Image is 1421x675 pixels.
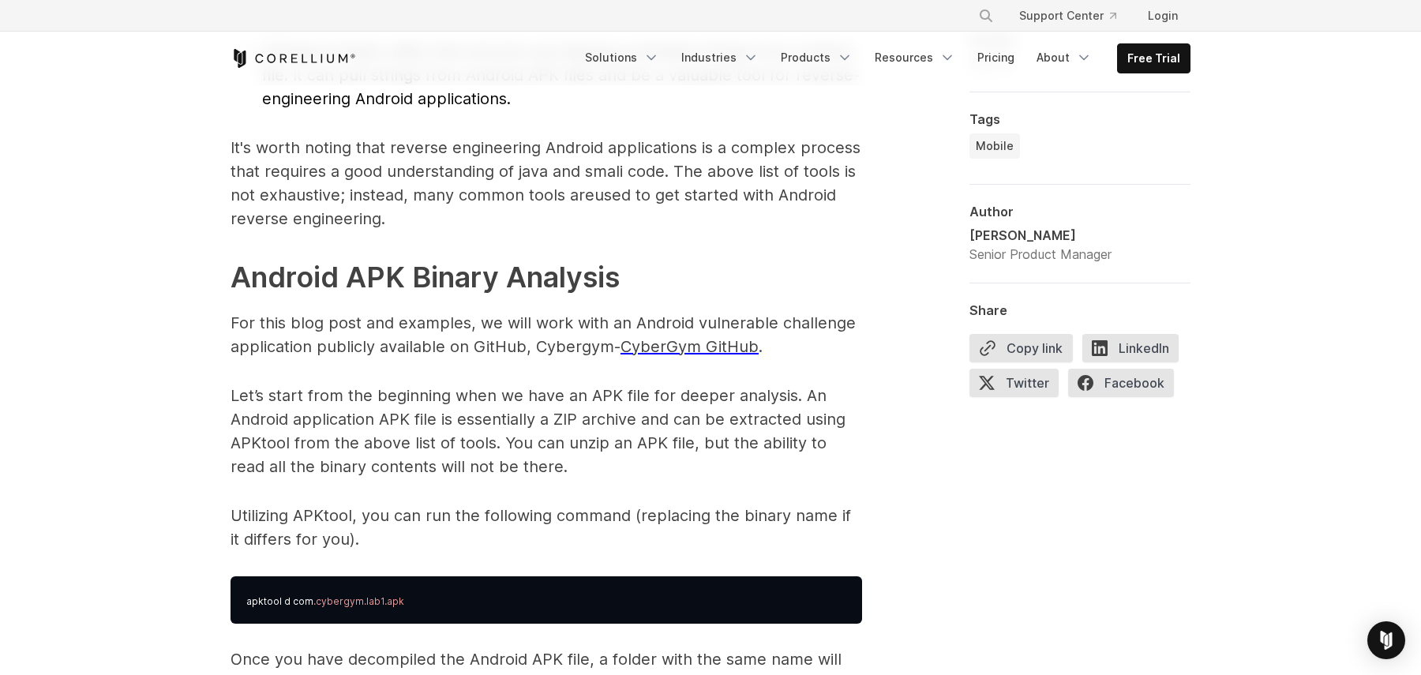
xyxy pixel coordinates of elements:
[969,334,1073,362] button: Copy link
[1118,44,1190,73] a: Free Trial
[976,138,1014,154] span: Mobile
[865,43,965,72] a: Resources
[1082,334,1188,369] a: LinkedIn
[969,369,1059,397] span: Twitter
[1367,621,1405,659] div: Open Intercom Messenger
[1135,2,1190,30] a: Login
[231,49,356,68] a: Corellium Home
[340,186,594,204] span: ; instead, many common tools are
[969,204,1190,219] div: Author
[262,42,860,108] span: A simple utility that extracts and displays printable strings from a binary file. It can pull str...
[969,245,1112,264] div: Senior Product Manager
[969,111,1190,127] div: Tags
[672,43,768,72] a: Industries
[1007,2,1129,30] a: Support Center
[231,260,620,294] strong: Android APK Binary Analysis
[621,337,759,356] a: CyberGym GitHub
[231,136,862,231] p: It's worth noting that reverse engineering Android applications is a complex process that require...
[968,43,1024,72] a: Pricing
[231,504,862,551] p: Utilizing APKtool, you can run the following command (replacing the binary name if it differs for...
[313,595,404,607] span: .cybergym.lab1.apk
[969,226,1112,245] div: [PERSON_NAME]
[1082,334,1179,362] span: LinkedIn
[959,2,1190,30] div: Navigation Menu
[771,43,862,72] a: Products
[231,311,862,358] p: For this blog post and examples, we will work with an Android vulnerable challenge application pu...
[1027,43,1101,72] a: About
[576,43,1190,73] div: Navigation Menu
[1068,369,1174,397] span: Facebook
[969,369,1068,403] a: Twitter
[1068,369,1183,403] a: Facebook
[246,595,313,607] span: apktool d com
[231,384,862,478] p: Let’s start from the beginning when we have an APK file for deeper analysis. An Android applicati...
[972,2,1000,30] button: Search
[969,133,1020,159] a: Mobile
[340,186,604,204] span: u
[969,302,1190,318] div: Share
[576,43,669,72] a: Solutions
